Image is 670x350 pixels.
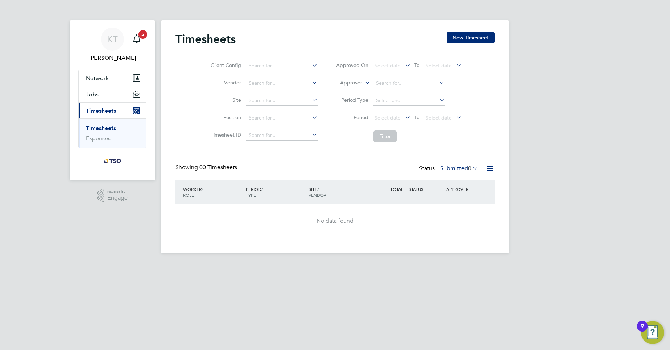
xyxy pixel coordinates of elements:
span: Kim Tibble [78,54,146,62]
span: TYPE [246,192,256,198]
div: STATUS [407,183,444,196]
img: tso-uk-logo-retina.png [100,155,125,167]
div: PERIOD [244,183,307,201]
span: TOTAL [390,186,403,192]
div: 9 [641,326,644,336]
input: Search for... [246,61,318,71]
a: 5 [129,28,144,51]
span: Timesheets [86,107,116,114]
label: Timesheet ID [208,132,241,138]
span: ROLE [183,192,194,198]
span: 0 [468,165,471,172]
span: Engage [107,195,128,201]
span: / [261,186,263,192]
label: Submitted [440,165,479,172]
span: To [412,61,422,70]
span: KT [107,34,118,44]
nav: Main navigation [70,20,155,180]
input: Search for... [246,78,318,88]
input: Select one [373,96,445,106]
span: 5 [138,30,147,39]
span: Powered by [107,189,128,195]
button: Timesheets [79,103,146,118]
input: Search for... [246,113,318,123]
button: Open Resource Center, 9 new notifications [641,321,664,344]
a: Expenses [86,135,111,142]
label: Approver [330,79,362,87]
input: Search for... [246,96,318,106]
label: Period Type [336,97,368,103]
label: Period [336,114,368,121]
div: Status [419,164,480,174]
span: Select date [375,62,401,69]
span: VENDOR [309,192,326,198]
input: Search for... [373,78,445,88]
span: Select date [375,114,401,121]
button: Network [79,70,146,86]
a: Powered byEngage [97,189,128,203]
div: Showing [175,164,239,171]
span: Select date [426,62,452,69]
a: KT[PERSON_NAME] [78,28,146,62]
span: 00 Timesheets [199,164,237,171]
div: APPROVER [444,183,482,196]
div: WORKER [181,183,244,201]
div: Timesheets [79,118,146,148]
div: SITE [307,183,369,201]
label: Vendor [208,79,241,86]
label: Position [208,114,241,121]
label: Site [208,97,241,103]
span: Network [86,75,109,82]
button: New Timesheet [447,32,495,43]
span: To [412,113,422,122]
button: Filter [373,130,397,142]
a: Timesheets [86,125,116,132]
label: Client Config [208,62,241,68]
span: / [202,186,203,192]
div: No data found [183,217,487,225]
span: Select date [426,114,452,121]
label: Approved On [336,62,368,68]
a: Go to home page [78,155,146,167]
span: / [317,186,319,192]
input: Search for... [246,130,318,141]
span: Jobs [86,91,99,98]
button: Jobs [79,86,146,102]
h2: Timesheets [175,32,236,46]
